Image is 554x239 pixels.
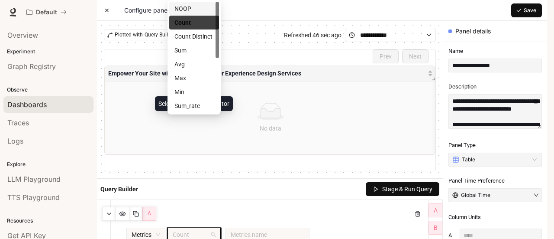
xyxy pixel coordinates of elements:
[104,29,178,40] div: Plotted with
[434,206,438,215] span: A
[448,83,542,91] span: Description
[462,156,475,163] span: Table
[169,2,219,16] div: NOOP
[428,203,442,217] button: A
[115,124,426,133] div: No data
[169,29,219,43] div: Count Distinct
[100,184,138,194] article: Query Builder
[23,3,71,21] button: All workspaces
[455,27,491,36] span: Panel details
[448,47,542,55] span: Name
[448,188,542,202] button: Global Timedown
[366,182,439,196] button: Stage & Run Query
[169,57,219,71] div: Avg
[108,69,426,78] span: Empower Your Site with Professional User Experience Design Services
[174,46,214,55] div: Sum
[448,177,542,185] span: Panel Time Preference
[148,210,151,218] span: A
[174,32,214,41] div: Count Distinct
[284,30,341,40] article: Refreshed 46 sec ago
[169,99,219,113] div: Sum_rate
[117,6,169,15] span: Configure panel
[511,3,542,17] button: Save
[434,223,438,232] span: B
[461,192,490,199] span: Global Time
[142,207,156,221] button: A
[533,98,538,106] span: close-circle
[169,85,219,99] div: Min
[145,31,175,39] span: Query Builder
[428,221,442,235] button: B
[169,16,219,29] div: Count
[402,49,428,63] button: Next
[174,101,214,111] div: Sum_rate
[174,73,214,83] div: Max
[448,141,542,149] span: Panel Type
[174,59,214,69] div: Avg
[36,9,57,16] p: Default
[158,99,229,108] div: Select Aggregate Operator
[169,43,219,57] div: Sum
[382,184,432,194] span: Stage & Run Query
[174,87,214,97] div: Min
[174,4,214,13] div: NOOP
[533,99,538,104] span: close-circle
[105,65,436,82] th: Empower Your Site with Professional User Experience Design Services
[448,214,481,220] span: Column Units
[524,7,536,14] span: Save
[174,18,214,27] div: Count
[169,71,219,85] div: Max
[534,193,539,198] span: down
[373,49,399,63] button: Prev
